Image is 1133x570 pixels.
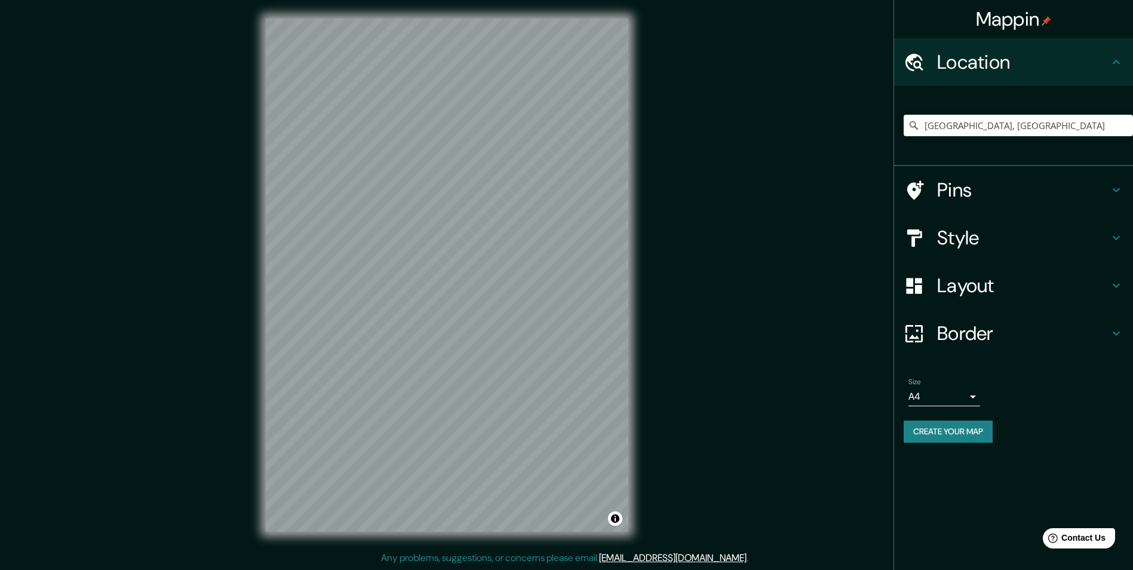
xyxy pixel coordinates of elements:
[904,421,993,443] button: Create your map
[266,19,628,532] canvas: Map
[894,166,1133,214] div: Pins
[894,38,1133,86] div: Location
[937,274,1109,298] h4: Layout
[1027,523,1120,557] iframe: Help widget launcher
[894,262,1133,309] div: Layout
[908,387,980,406] div: A4
[908,377,921,387] label: Size
[894,309,1133,357] div: Border
[750,551,753,565] div: .
[937,226,1109,250] h4: Style
[748,551,750,565] div: .
[937,50,1109,74] h4: Location
[937,321,1109,345] h4: Border
[599,551,747,564] a: [EMAIL_ADDRESS][DOMAIN_NAME]
[381,551,748,565] p: Any problems, suggestions, or concerns please email .
[894,214,1133,262] div: Style
[904,115,1133,136] input: Pick your city or area
[976,7,1052,31] h4: Mappin
[608,511,622,526] button: Toggle attribution
[937,178,1109,202] h4: Pins
[1042,16,1051,26] img: pin-icon.png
